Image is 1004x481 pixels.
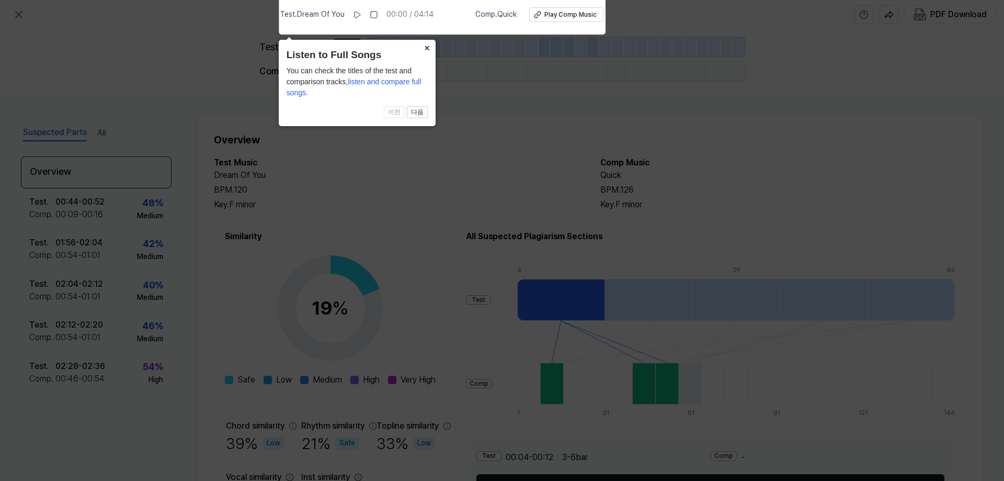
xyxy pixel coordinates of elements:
button: Close [419,40,436,54]
button: Play Comp Music [529,7,603,22]
span: Test . Dream Of You [280,9,345,20]
div: You can check the titles of the test and comparison tracks, [287,65,428,98]
div: Play Comp Music [544,10,597,19]
span: Comp . Quick [475,9,517,20]
div: 00:00 / 04:14 [386,9,433,20]
span: listen and compare full songs. [287,77,421,97]
button: 다음 [407,106,428,119]
header: Listen to Full Songs [287,48,428,63]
